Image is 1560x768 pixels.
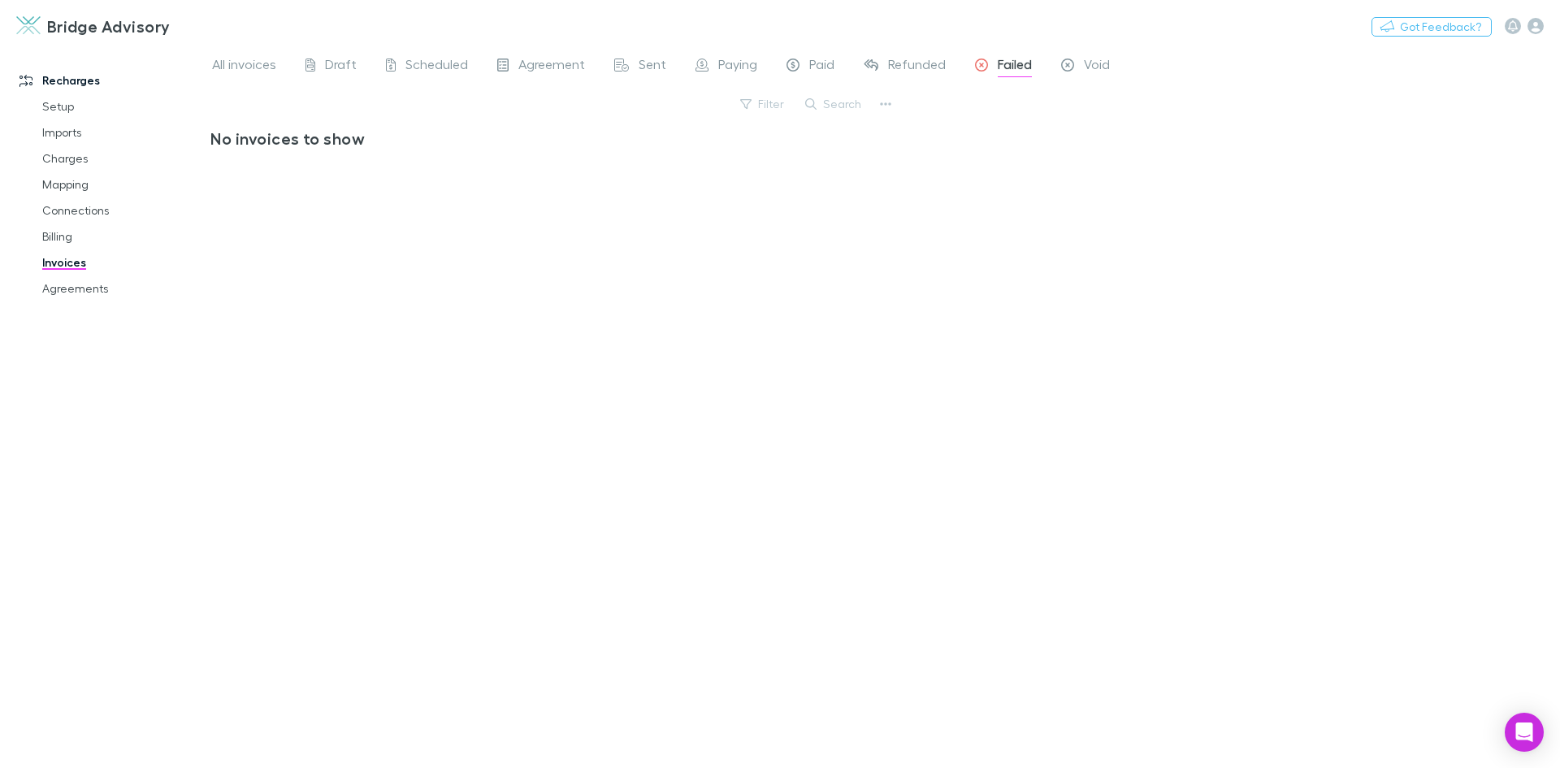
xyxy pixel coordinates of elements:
[26,145,219,171] a: Charges
[26,249,219,276] a: Invoices
[16,16,41,36] img: Bridge Advisory's Logo
[405,56,468,77] span: Scheduled
[3,67,219,93] a: Recharges
[212,56,276,77] span: All invoices
[1371,17,1492,37] button: Got Feedback?
[26,93,219,119] a: Setup
[797,94,871,114] button: Search
[26,119,219,145] a: Imports
[47,16,171,36] h3: Bridge Advisory
[518,56,585,77] span: Agreement
[639,56,666,77] span: Sent
[6,7,180,46] a: Bridge Advisory
[26,197,219,223] a: Connections
[325,56,357,77] span: Draft
[26,223,219,249] a: Billing
[26,171,219,197] a: Mapping
[26,276,219,302] a: Agreements
[210,128,884,148] h3: No invoices to show
[998,56,1032,77] span: Failed
[1084,56,1110,77] span: Void
[1505,713,1544,752] div: Open Intercom Messenger
[888,56,946,77] span: Refunded
[809,56,834,77] span: Paid
[732,94,794,114] button: Filter
[718,56,757,77] span: Paying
